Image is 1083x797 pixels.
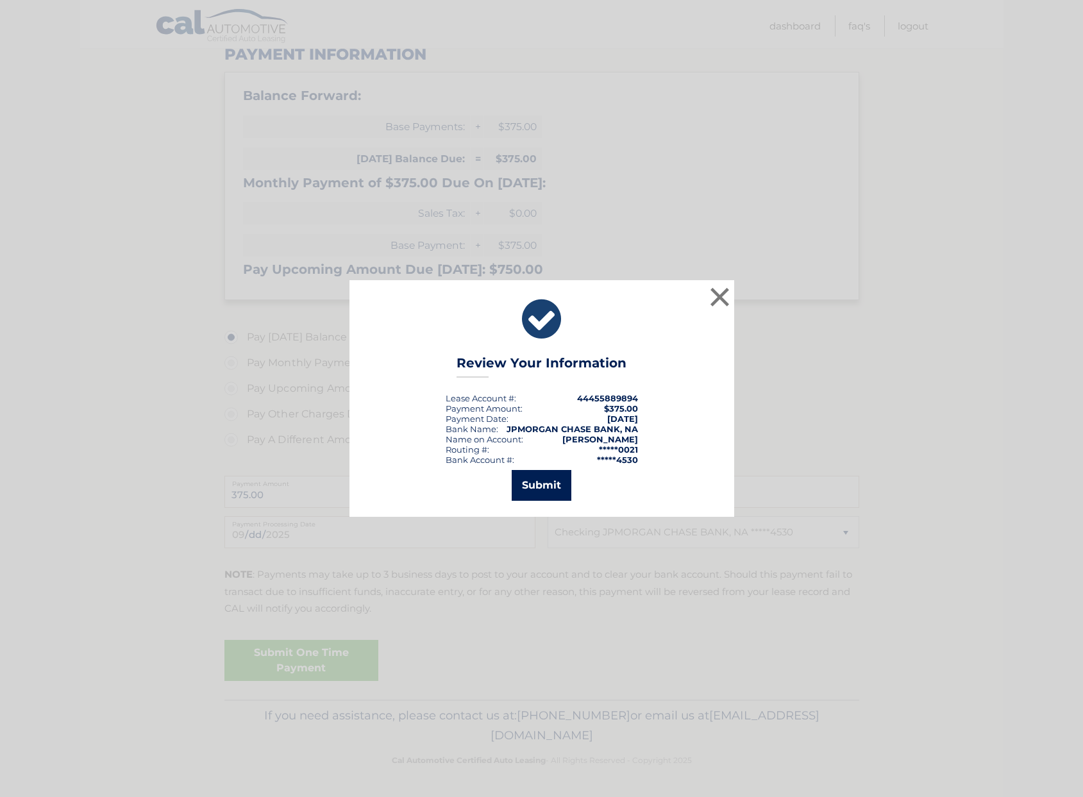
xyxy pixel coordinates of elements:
strong: JPMORGAN CHASE BANK, NA [507,424,638,434]
span: Payment Date [446,414,507,424]
button: × [707,284,733,310]
button: Submit [512,470,571,501]
div: Routing #: [446,444,489,455]
div: Bank Name: [446,424,498,434]
div: Bank Account #: [446,455,514,465]
strong: 44455889894 [577,393,638,403]
h3: Review Your Information [457,355,626,378]
span: $375.00 [604,403,638,414]
div: : [446,414,508,424]
div: Name on Account: [446,434,523,444]
strong: [PERSON_NAME] [562,434,638,444]
span: [DATE] [607,414,638,424]
div: Payment Amount: [446,403,523,414]
div: Lease Account #: [446,393,516,403]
